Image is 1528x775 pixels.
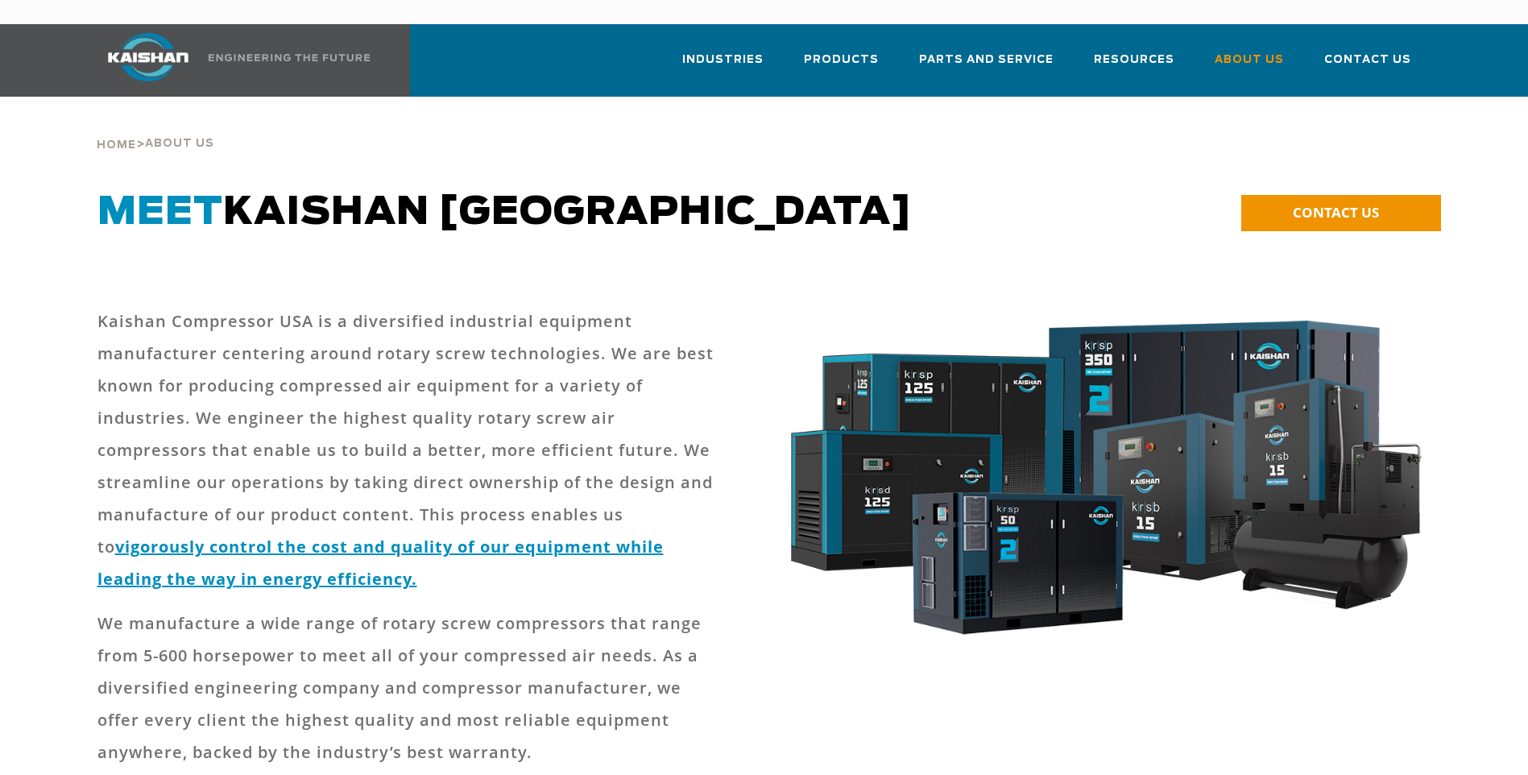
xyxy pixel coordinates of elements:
[682,51,764,69] span: Industries
[88,33,209,81] img: kaishan logo
[88,24,373,97] a: Kaishan USA
[1293,203,1379,222] span: CONTACT US
[97,536,664,590] a: vigorously control the cost and quality of our equipment while leading the way in energy efficiency.
[209,54,370,61] img: Engineering the future
[919,39,1054,93] a: Parts and Service
[97,140,136,151] span: Home
[97,305,723,595] p: Kaishan Compressor USA is a diversified industrial equipment manufacturer centering around rotary...
[804,51,879,69] span: Products
[97,97,214,158] div: >
[682,39,764,93] a: Industries
[804,39,879,93] a: Products
[97,137,136,151] a: Home
[97,193,913,232] span: Kaishan [GEOGRAPHIC_DATA]
[1241,195,1441,231] a: CONTACT US
[774,305,1432,661] img: krsb
[1094,51,1174,69] span: Resources
[1215,51,1284,69] span: About Us
[97,607,723,769] p: We manufacture a wide range of rotary screw compressors that range from 5-600 horsepower to meet ...
[1324,39,1411,93] a: Contact Us
[97,193,223,232] span: Meet
[1324,51,1411,69] span: Contact Us
[1094,39,1174,93] a: Resources
[919,51,1054,69] span: Parts and Service
[1215,39,1284,93] a: About Us
[145,139,214,149] span: About Us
